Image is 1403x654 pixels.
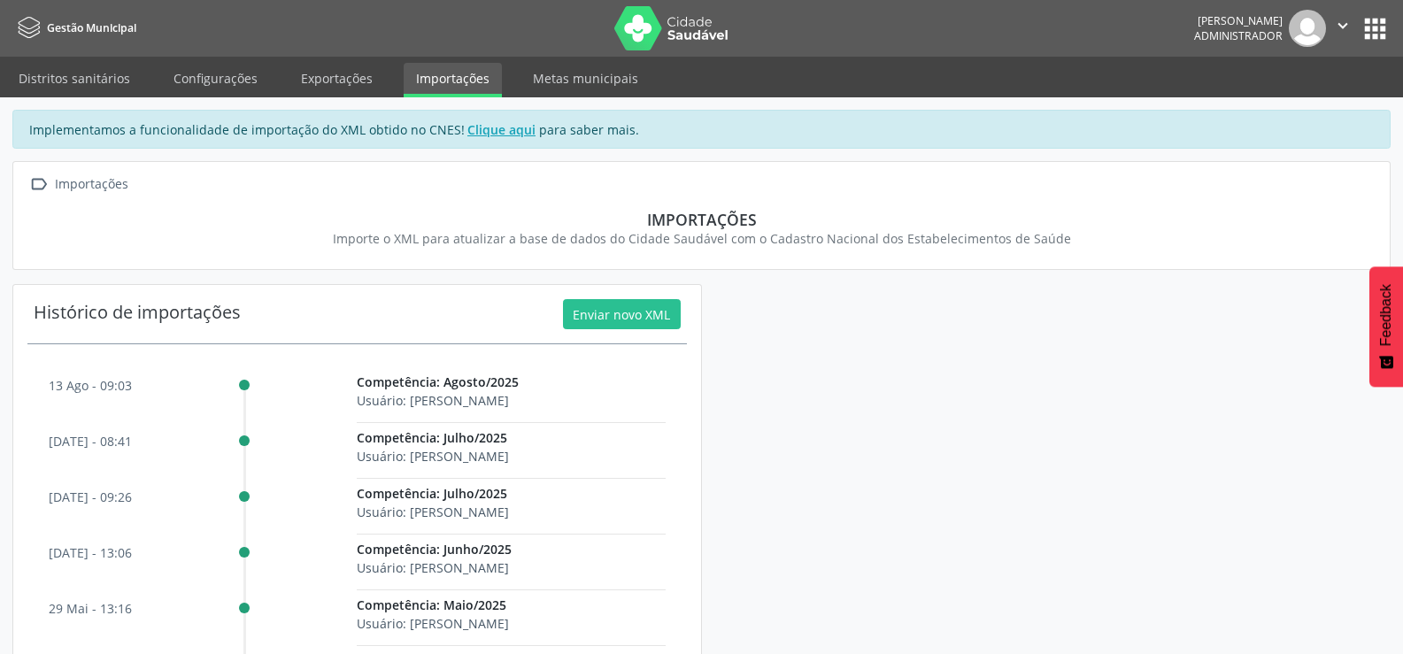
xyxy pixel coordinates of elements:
[38,229,1365,248] div: Importe o XML para atualizar a base de dados do Cidade Saudável com o Cadastro Nacional dos Estab...
[357,559,509,576] span: Usuário: [PERSON_NAME]
[357,484,665,503] p: Competência: Julho/2025
[404,63,502,97] a: Importações
[357,428,665,447] p: Competência: Julho/2025
[49,488,132,506] p: [DATE] - 09:26
[520,63,651,94] a: Metas municipais
[1326,10,1360,47] button: 
[289,63,385,94] a: Exportações
[49,599,132,618] p: 29 mai - 13:16
[357,540,665,558] p: Competência: Junho/2025
[161,63,270,94] a: Configurações
[1378,284,1394,346] span: Feedback
[357,615,509,632] span: Usuário: [PERSON_NAME]
[1289,10,1326,47] img: img
[1194,13,1283,28] div: [PERSON_NAME]
[465,120,539,139] a: Clique aqui
[26,172,51,197] i: 
[34,299,241,329] div: Histórico de importações
[1194,28,1283,43] span: Administrador
[49,376,132,395] p: 13 ago - 09:03
[49,432,132,450] p: [DATE] - 08:41
[51,172,131,197] div: Importações
[1360,13,1391,44] button: apps
[47,20,136,35] span: Gestão Municipal
[26,172,131,197] a:  Importações
[357,504,509,520] span: Usuário: [PERSON_NAME]
[49,543,132,562] p: [DATE] - 13:06
[467,121,536,138] u: Clique aqui
[12,110,1391,149] div: Implementamos a funcionalidade de importação do XML obtido no CNES! para saber mais.
[1369,266,1403,387] button: Feedback - Mostrar pesquisa
[357,392,509,409] span: Usuário: [PERSON_NAME]
[563,299,681,329] button: Enviar novo XML
[38,210,1365,229] div: Importações
[6,63,143,94] a: Distritos sanitários
[357,448,509,465] span: Usuário: [PERSON_NAME]
[12,13,136,42] a: Gestão Municipal
[1333,16,1353,35] i: 
[357,373,665,391] p: Competência: Agosto/2025
[357,596,665,614] p: Competência: Maio/2025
